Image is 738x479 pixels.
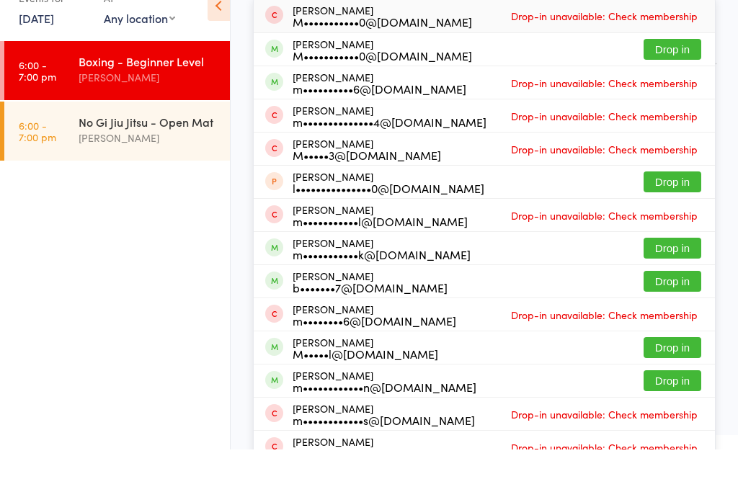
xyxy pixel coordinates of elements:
div: Boxing - Beginner Level [79,83,218,99]
div: [PERSON_NAME] [293,68,472,91]
div: [PERSON_NAME] [293,267,471,290]
div: [PERSON_NAME] [79,159,218,176]
span: Drop-in unavailable: Check membership [507,234,701,256]
span: Drop-in unavailable: Check membership [507,35,701,56]
a: [DATE] [19,40,54,55]
div: Events for [19,16,89,40]
div: [PERSON_NAME] [293,34,472,57]
button: Drop in [644,400,701,421]
div: [PERSON_NAME] [293,399,476,422]
div: M•••••l@[DOMAIN_NAME] [293,377,438,389]
time: 6:00 - 7:00 pm [19,89,56,112]
div: m••••••••6@[DOMAIN_NAME] [293,344,456,356]
div: [PERSON_NAME] [293,101,466,124]
div: M•••••3@[DOMAIN_NAME] [293,179,441,190]
div: M•••••••••••0@[DOMAIN_NAME] [293,79,472,91]
div: m•••••••••••l@[DOMAIN_NAME] [293,245,468,256]
div: No Gi Jiu Jitsu - Open Mat [79,143,218,159]
div: [PERSON_NAME] [79,99,218,115]
button: Drop in [644,367,701,388]
div: m••••••••••6@[DOMAIN_NAME] [293,112,466,124]
div: l•••••••••••••••0@[DOMAIN_NAME] [293,212,484,223]
span: Drop-in unavailable: Check membership [507,433,701,455]
div: m••••••••••••n@[DOMAIN_NAME] [293,411,476,422]
div: [PERSON_NAME] [293,233,468,256]
button: Drop in [644,201,701,222]
a: 6:00 -7:00 pmBoxing - Beginner Level[PERSON_NAME] [4,71,230,130]
div: m••••••••••••••4@[DOMAIN_NAME] [293,146,486,157]
div: [PERSON_NAME] [293,366,438,389]
div: At [104,16,175,40]
span: Drop-in unavailable: Check membership [507,333,701,355]
div: [PERSON_NAME] [293,134,486,157]
div: [PERSON_NAME] [293,300,448,323]
div: b•••••••7@[DOMAIN_NAME] [293,311,448,323]
span: Drop-in unavailable: Check membership [507,168,701,189]
div: [PERSON_NAME] [293,200,484,223]
div: [PERSON_NAME] [293,333,456,356]
button: Drop in [644,300,701,321]
span: Drop-in unavailable: Check membership [507,135,701,156]
div: [PERSON_NAME] [293,432,475,455]
div: m•••••••••••k@[DOMAIN_NAME] [293,278,471,290]
div: [PERSON_NAME] [293,167,441,190]
div: m••••••••••••s@[DOMAIN_NAME] [293,444,475,455]
button: Drop in [644,267,701,288]
div: Any location [104,40,175,55]
time: 6:00 - 7:00 pm [19,149,56,172]
button: Drop in [644,68,701,89]
div: M•••••••••••0@[DOMAIN_NAME] [293,45,472,57]
span: Drop-in unavailable: Check membership [507,102,701,123]
a: 6:00 -7:00 pmNo Gi Jiu Jitsu - Open Mat[PERSON_NAME] [4,131,230,190]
